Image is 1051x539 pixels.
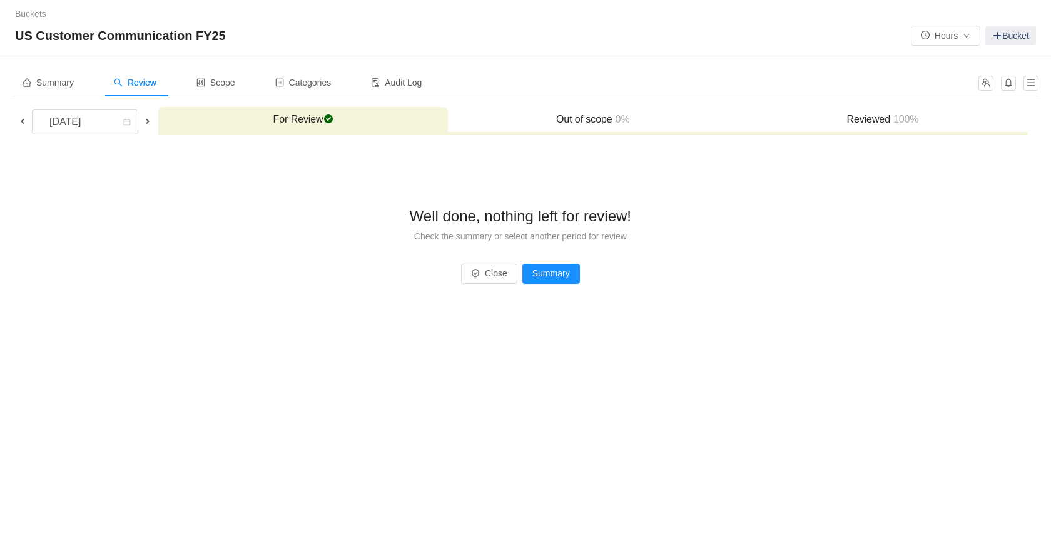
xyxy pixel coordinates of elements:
[39,110,93,134] div: [DATE]
[911,26,980,46] button: icon: clock-circleHoursicon: down
[196,78,205,87] i: icon: control
[23,78,74,88] span: Summary
[890,114,919,124] span: 100%
[15,26,233,46] span: US Customer Communication FY25
[985,26,1036,45] a: Bucket
[275,78,332,88] span: Categories
[454,113,731,126] h3: Out of scope
[461,264,517,284] button: icon: safetyClose
[165,113,442,126] h3: For Review
[323,114,333,124] span: checked
[33,229,1008,243] div: Check the summary or select another period for review
[114,78,123,87] i: icon: search
[275,78,284,87] i: icon: profile
[1023,76,1038,91] button: icon: menu
[196,78,235,88] span: Scope
[15,9,46,19] a: Buckets
[978,76,993,91] button: icon: team
[371,78,422,88] span: Audit Log
[23,78,31,87] i: icon: home
[522,264,580,284] button: Summary
[1001,76,1016,91] button: icon: bell
[522,268,580,278] a: Summary
[371,78,380,87] i: icon: audit
[744,113,1021,126] h3: Reviewed
[33,203,1008,229] div: Well done, nothing left for review!
[114,78,156,88] span: Review
[123,118,131,127] i: icon: calendar
[612,114,630,124] span: 0%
